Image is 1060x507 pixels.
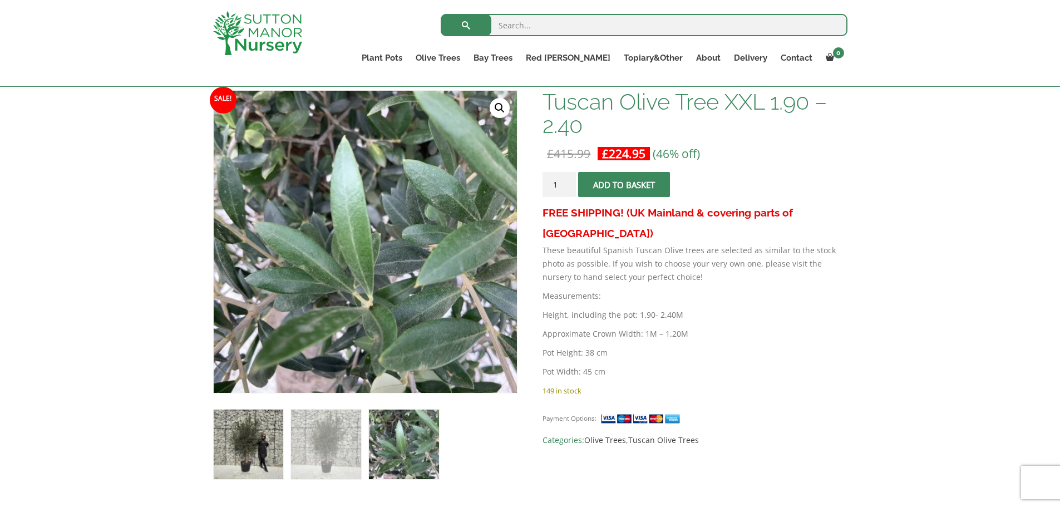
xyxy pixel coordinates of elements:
a: Olive Trees [409,50,467,66]
span: £ [547,146,554,161]
p: 149 in stock [543,384,847,397]
input: Product quantity [543,172,576,197]
bdi: 415.99 [547,146,590,161]
p: Pot Height: 38 cm [543,346,847,360]
img: payment supported [600,413,684,425]
p: These beautiful Spanish Tuscan Olive trees are selected as similar to the stock photo as possible... [543,244,847,284]
span: Categories: , [543,434,847,447]
a: About [689,50,727,66]
input: Search... [441,14,847,36]
button: Add to basket [578,172,670,197]
a: Olive Trees [584,435,626,445]
a: Tuscan Olive Trees [628,435,699,445]
h3: FREE SHIPPING! (UK Mainland & covering parts of [GEOGRAPHIC_DATA]) [543,203,847,244]
a: View full-screen image gallery [490,98,510,118]
a: 0 [819,50,847,66]
img: logo [213,11,302,55]
span: Sale! [210,87,236,114]
a: Red [PERSON_NAME] [519,50,617,66]
img: Tuscan Olive Tree XXL 1.90 - 2.40 - Image 2 [291,410,361,479]
a: Bay Trees [467,50,519,66]
span: (46% off) [653,146,700,161]
a: Contact [774,50,819,66]
p: Approximate Crown Width: 1M – 1.20M [543,327,847,341]
span: 0 [833,47,844,58]
p: Height, including the pot: 1.90- 2.40M [543,308,847,322]
small: Payment Options: [543,414,596,422]
p: Pot Width: 45 cm [543,365,847,378]
a: Topiary&Other [617,50,689,66]
img: Tuscan Olive Tree XXL 1.90 - 2.40 - Image 3 [369,410,438,479]
span: £ [602,146,609,161]
a: Plant Pots [355,50,409,66]
img: Tuscan Olive Tree XXL 1.90 - 2.40 [214,410,283,479]
p: Measurements: [543,289,847,303]
bdi: 224.95 [602,146,645,161]
a: Delivery [727,50,774,66]
h1: Tuscan Olive Tree XXL 1.90 – 2.40 [543,90,847,137]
